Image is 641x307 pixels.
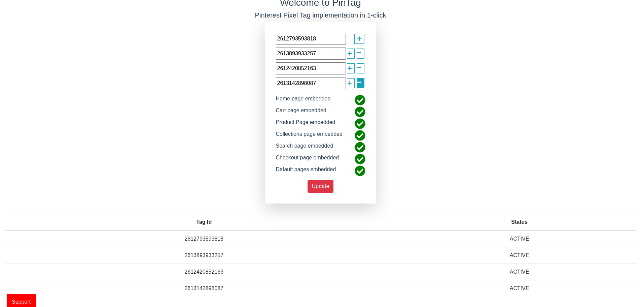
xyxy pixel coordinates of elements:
[276,33,346,45] input: paste your tag id here
[276,48,346,60] input: paste your tag id here
[271,130,348,142] div: Collections page embedded
[5,231,403,247] td: 2612793593818
[5,264,403,280] td: 2612420852163
[5,280,403,297] td: 2613142898087
[5,247,403,264] td: 2613893933257
[403,231,636,247] td: ACTIVE
[271,142,339,154] div: Search page embedded
[347,77,352,90] span: +
[271,95,336,106] div: Home page embedded
[357,69,362,93] span: -
[347,47,352,60] span: +
[276,62,346,74] input: paste your tag id here
[403,214,636,231] th: Status
[403,247,636,264] td: ACTIVE
[357,32,362,45] span: +
[271,106,331,118] div: Cart page embedded
[308,180,334,193] button: Update
[403,264,636,280] td: ACTIVE
[276,77,346,89] input: paste your tag id here
[357,55,362,79] span: -
[5,214,403,231] th: Tag Id
[403,280,636,297] td: ACTIVE
[271,165,341,177] div: Default pages embedded
[357,40,362,64] span: -
[347,62,352,75] span: +
[271,154,344,165] div: Checkout page embedded
[312,183,329,189] span: Update
[271,118,341,130] div: Product Page embedded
